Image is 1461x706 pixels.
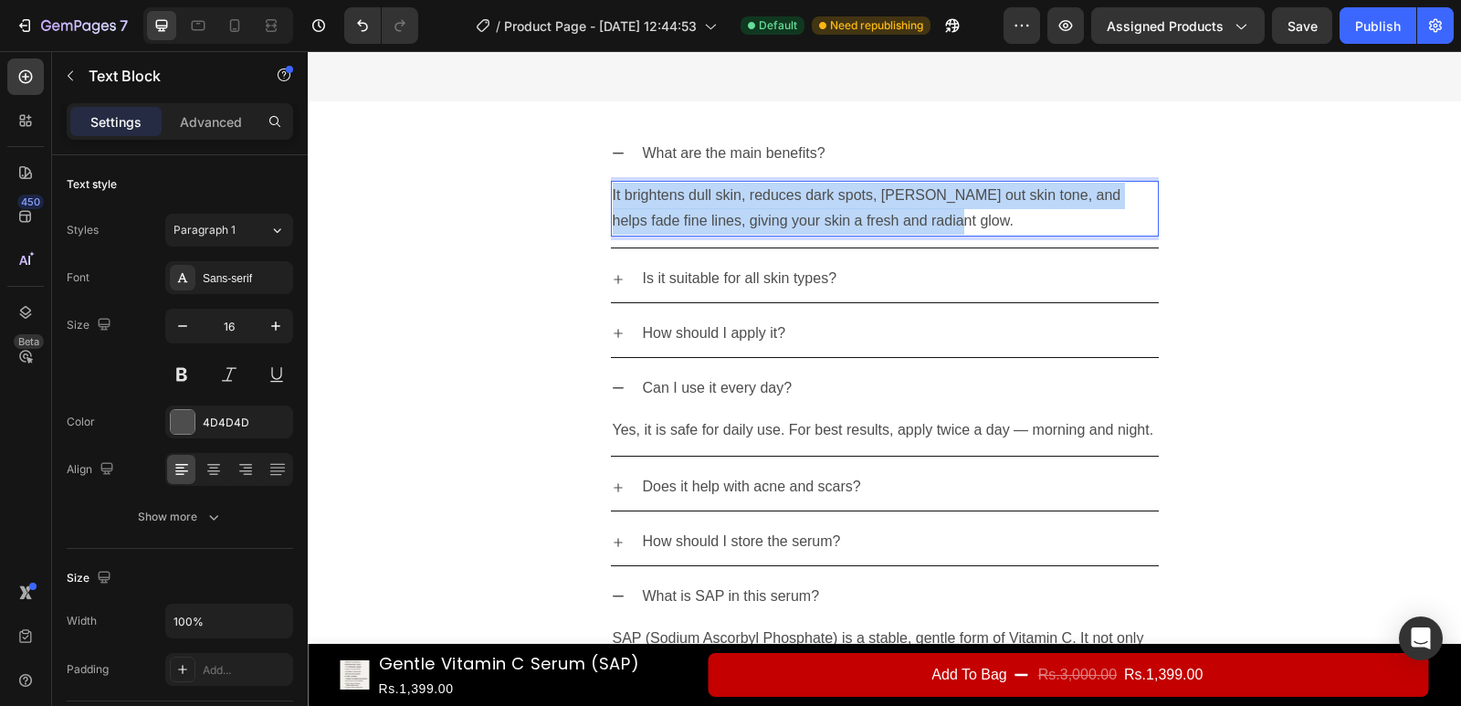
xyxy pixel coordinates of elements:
[67,613,97,629] div: Width
[180,112,242,132] p: Advanced
[496,16,500,36] span: /
[332,530,515,562] div: Rich Text Editor. Editing area: main
[89,65,244,87] p: Text Block
[1107,16,1224,36] span: Assigned Products
[729,609,811,639] div: Rs.3,000.00
[67,222,99,238] div: Styles
[67,414,95,430] div: Color
[67,176,117,193] div: Text style
[303,130,851,186] div: Rich Text Editor. Editing area: main
[305,366,849,393] p: Yes, it is safe for daily use. For best results, apply twice a day — morning and night.
[335,90,518,116] p: What are the main benefits?
[1399,616,1443,660] div: Open Intercom Messenger
[67,313,115,338] div: Size
[305,132,849,184] p: It brightens dull skin, reduces dark spots, [PERSON_NAME] out skin tone, and helps fade fine line...
[332,475,536,507] div: Rich Text Editor. Editing area: main
[1355,16,1401,36] div: Publish
[166,605,292,638] input: Auto
[14,334,44,349] div: Beta
[344,7,418,44] div: Undo/Redo
[17,195,44,209] div: 450
[332,420,556,452] div: Rich Text Editor. Editing area: main
[173,222,236,238] span: Paragraph 1
[203,662,289,679] div: Add...
[1288,18,1318,34] span: Save
[335,324,485,351] p: Can I use it every day?
[203,415,289,431] div: 4D4D4D
[67,501,293,533] button: Show more
[504,16,697,36] span: Product Page - [DATE] 12:44:53
[332,321,488,353] div: Rich Text Editor. Editing area: main
[830,17,923,34] span: Need republishing
[332,212,532,244] div: Rich Text Editor. Editing area: main
[332,87,520,119] div: Rich Text Editor. Editing area: main
[1091,7,1265,44] button: Assigned Products
[335,532,512,559] p: What is SAP in this serum?
[7,7,136,44] button: 7
[138,508,223,526] div: Show more
[67,661,109,678] div: Padding
[303,573,851,655] div: Rich Text Editor. Editing area: main
[203,270,289,287] div: Sans-serif
[1272,7,1332,44] button: Save
[335,423,553,449] p: Does it help with acne and scars?
[335,269,478,296] p: How should I apply it?
[90,112,142,132] p: Settings
[67,458,118,482] div: Align
[67,566,115,591] div: Size
[165,214,293,247] button: Paragraph 1
[120,15,128,37] p: 7
[1340,7,1416,44] button: Publish
[335,478,533,504] p: How should I store the serum?
[67,269,89,286] div: Font
[759,17,797,34] span: Default
[335,215,530,241] p: Is it suitable for all skin types?
[308,51,1461,706] iframe: Design area
[815,609,897,639] div: Rs.1,399.00
[624,611,699,638] div: Add to Bag
[305,574,849,653] p: SAP (Sodium Ascorbyl Phosphate) is a stable, gentle form of Vitamin C. It not only brightens and ...
[400,602,1120,647] button: Add to Bag
[332,267,481,299] div: Rich Text Editor. Editing area: main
